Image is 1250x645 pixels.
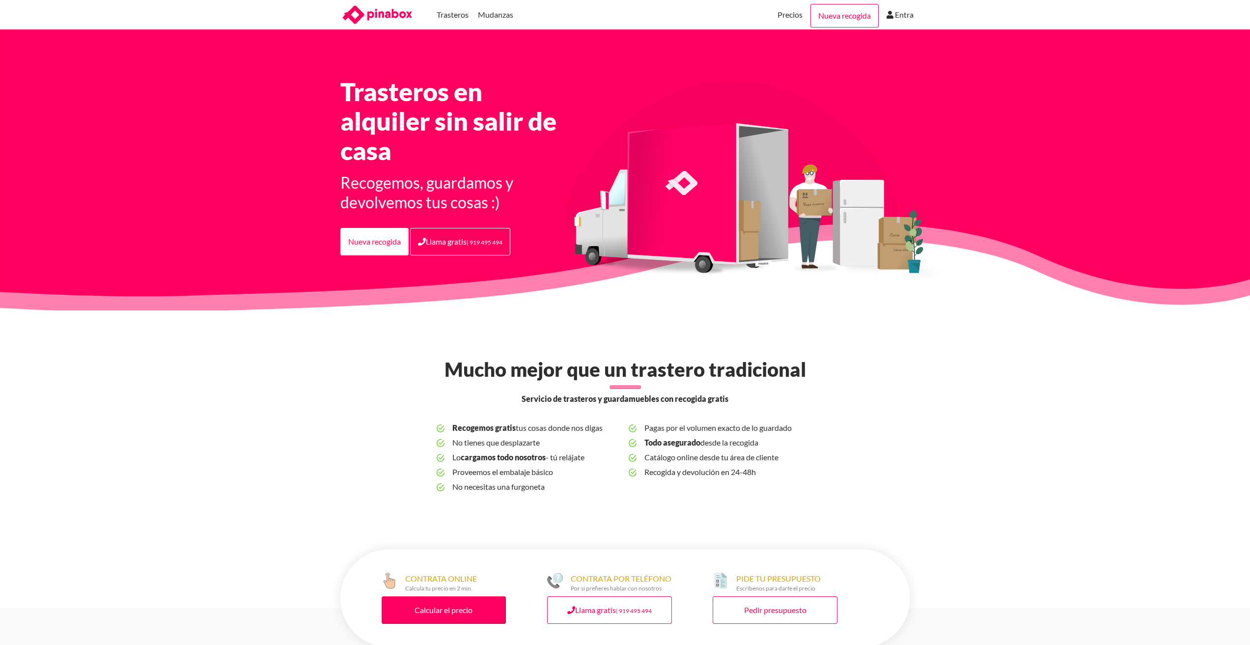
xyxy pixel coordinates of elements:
span: tus cosas donde nos digas [452,421,621,435]
div: Por si prefieres hablar con nosotros [571,585,671,592]
b: cargamos todo nosotros [461,452,546,462]
a: Nueva recogida [810,4,879,28]
span: desde la recogida [644,435,813,450]
iframe: Chat Widget [1201,598,1250,645]
div: PIDE TU PRESUPUESTO [736,573,821,592]
span: No tienes que desplazarte [452,435,621,450]
div: Calcula tu precio en 2 min. [405,585,477,592]
a: Calcular el precio [382,596,506,624]
div: Widget de chat [1201,598,1250,645]
a: Pedir presupuesto [713,596,837,624]
h1: Trasteros en alquiler sin salir de casa [340,77,572,165]
a: Llama gratis| 919 495 494 [410,228,510,255]
a: Nueva recogida [340,228,409,255]
h3: Recogemos, guardamos y devolvemos tus cosas :) [340,173,572,212]
span: Proveemos el embalaje básico [452,465,621,479]
div: CONTRATA POR TELÉFONO [571,573,671,592]
span: Servicio de trasteros y guardamuebles con recogida gratis [522,393,728,405]
h2: Mucho mejor que un trastero tradicional [334,358,916,381]
span: Lo - tú relájate [452,450,621,465]
div: CONTRATA ONLINE [405,573,477,592]
small: | 919 495 494 [616,607,652,615]
span: Recogida y devolución en 24-48h [644,465,813,479]
span: Pagas por el volumen exacto de lo guardado [644,421,813,435]
b: Todo asegurado [644,438,700,447]
div: Escríbenos para darte el precio [736,585,821,592]
span: No necesitas una furgoneta [452,479,621,494]
small: | 919 495 494 [467,239,502,246]
b: Recogemos gratis [452,423,516,432]
span: Catálogo online desde tu área de cliente [644,450,813,465]
a: Llama gratis| 919 495 494 [547,596,672,624]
